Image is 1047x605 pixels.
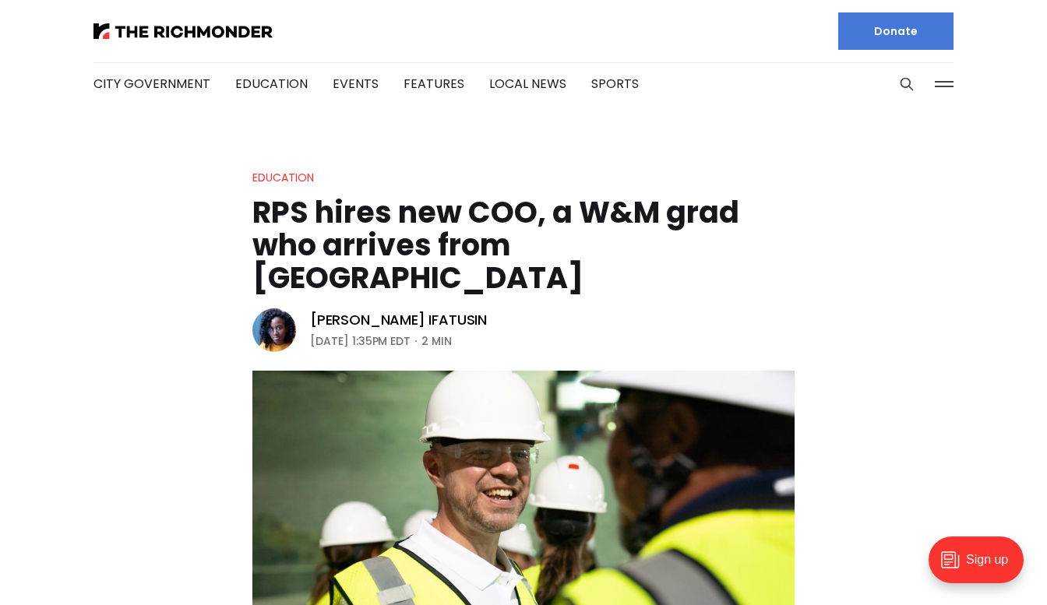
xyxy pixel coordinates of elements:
[895,72,918,96] button: Search this site
[252,170,314,185] a: Education
[310,311,487,329] a: [PERSON_NAME] Ifatusin
[915,529,1047,605] iframe: portal-trigger
[235,75,308,93] a: Education
[404,75,464,93] a: Features
[252,196,795,294] h1: RPS hires new COO, a W&M grad who arrives from [GEOGRAPHIC_DATA]
[252,308,296,352] img: Victoria A. Ifatusin
[591,75,639,93] a: Sports
[838,12,954,50] a: Donate
[489,75,566,93] a: Local News
[333,75,379,93] a: Events
[93,75,210,93] a: City Government
[310,332,411,350] time: [DATE] 1:35PM EDT
[421,332,452,350] span: 2 min
[93,23,273,39] img: The Richmonder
